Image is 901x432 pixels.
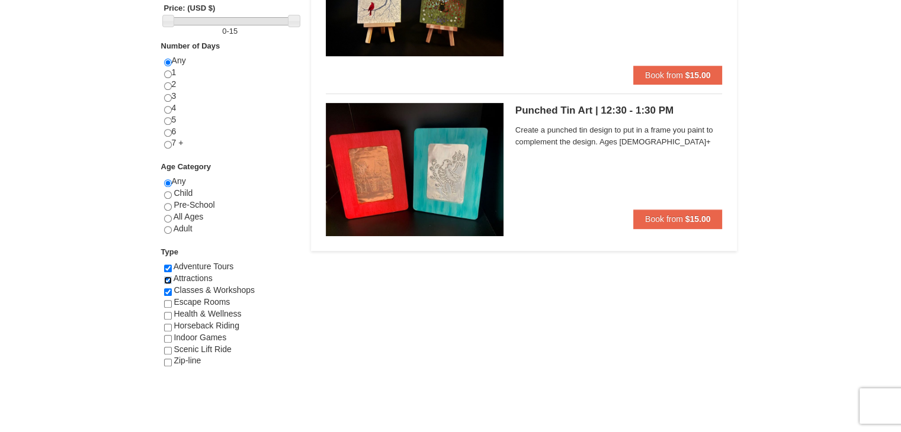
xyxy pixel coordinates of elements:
span: Adult [174,224,193,233]
div: Any 1 2 3 4 5 6 7 + [164,55,296,161]
span: Adventure Tours [174,262,234,271]
button: Book from $15.00 [633,209,723,228]
h5: Punched Tin Art | 12:30 - 1:30 PM [515,105,723,117]
span: Health & Wellness [174,309,241,318]
span: 0 [222,27,226,36]
span: Book from [645,214,683,224]
strong: Age Category [161,162,211,171]
span: Escape Rooms [174,297,230,307]
button: Book from $15.00 [633,66,723,85]
span: 15 [229,27,238,36]
span: Pre-School [174,200,214,209]
strong: Price: (USD $) [164,4,216,12]
span: Book from [645,70,683,80]
span: Horseback Riding [174,321,239,330]
span: Create a punched tin design to put in a frame you paint to complement the design. Ages [DEMOGRAPH... [515,124,723,148]
div: Any [164,176,296,246]
strong: $15.00 [685,214,711,224]
span: Indoor Games [174,333,226,342]
strong: Number of Days [161,41,220,50]
label: - [164,25,296,37]
span: All Ages [174,212,204,221]
span: Child [174,188,193,198]
strong: Type [161,247,178,256]
span: Scenic Lift Ride [174,344,231,354]
img: 6619869-1399-a357e133.jpg [326,103,504,236]
span: Attractions [174,273,213,283]
span: Zip-line [174,356,201,365]
strong: $15.00 [685,70,711,80]
span: Classes & Workshops [174,285,255,295]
